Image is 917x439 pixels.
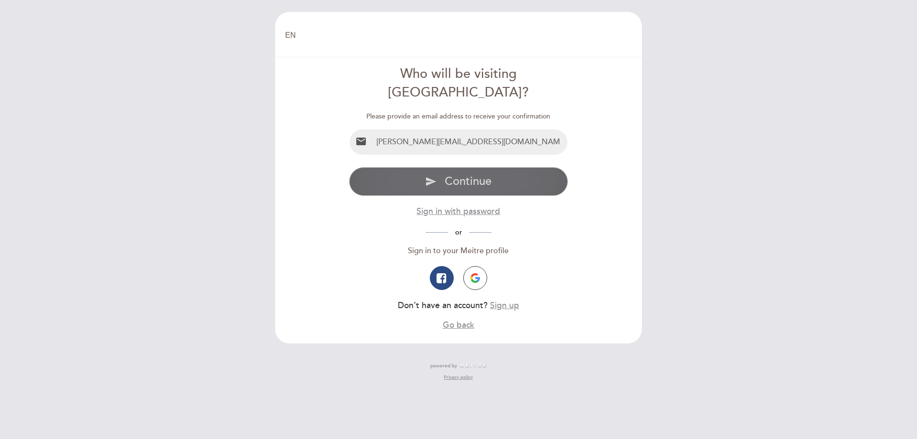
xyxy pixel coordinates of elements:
[443,319,474,331] button: Go back
[349,167,568,196] button: send Continue
[416,205,500,217] button: Sign in with password
[430,363,487,369] a: powered by
[448,228,469,236] span: or
[349,65,568,102] div: Who will be visiting [GEOGRAPHIC_DATA]?
[430,363,457,369] span: powered by
[349,246,568,257] div: Sign in to your Meitre profile
[470,273,480,283] img: icon-google.png
[459,364,487,368] img: MEITRE
[490,300,519,311] button: Sign up
[444,374,473,381] a: Privacy policy
[373,129,568,155] input: Email
[349,112,568,121] div: Please provide an email address to receive your confirmation
[398,300,488,311] span: Don’t have an account?
[425,176,437,187] i: send
[445,174,491,188] span: Continue
[355,136,367,147] i: email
